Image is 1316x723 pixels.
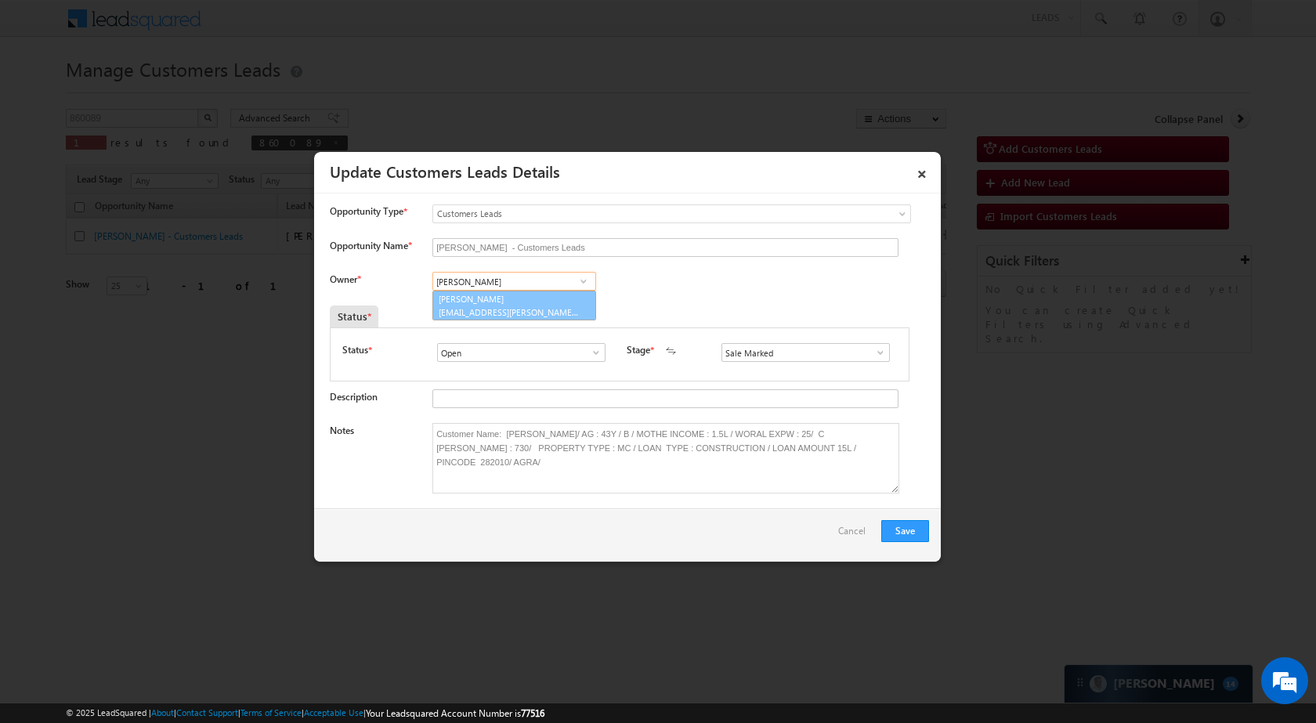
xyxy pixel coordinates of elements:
[240,707,302,718] a: Terms of Service
[866,345,886,360] a: Show All Items
[433,207,847,221] span: Customers Leads
[330,425,354,436] label: Notes
[176,707,238,718] a: Contact Support
[213,483,284,504] em: Start Chat
[66,706,544,721] span: © 2025 LeadSquared | | | | |
[439,306,580,318] span: [EMAIL_ADDRESS][PERSON_NAME][DOMAIN_NAME]
[27,82,66,103] img: d_60004797649_company_0_60004797649
[838,520,873,550] a: Cancel
[330,204,403,219] span: Opportunity Type
[432,291,596,320] a: [PERSON_NAME]
[330,273,360,285] label: Owner
[432,204,911,223] a: Customers Leads
[573,273,593,289] a: Show All Items
[257,8,295,45] div: Minimize live chat window
[627,343,650,357] label: Stage
[366,707,544,719] span: Your Leadsquared Account Number is
[330,391,378,403] label: Description
[582,345,602,360] a: Show All Items
[81,82,263,103] div: Chat with us now
[330,240,411,251] label: Opportunity Name
[909,157,935,185] a: ×
[521,707,544,719] span: 77516
[151,707,174,718] a: About
[342,343,368,357] label: Status
[437,343,606,362] input: Type to Search
[330,160,560,182] a: Update Customers Leads Details
[20,145,286,469] textarea: Type your message and hit 'Enter'
[304,707,363,718] a: Acceptable Use
[721,343,890,362] input: Type to Search
[881,520,929,542] button: Save
[330,305,378,327] div: Status
[432,272,596,291] input: Type to Search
